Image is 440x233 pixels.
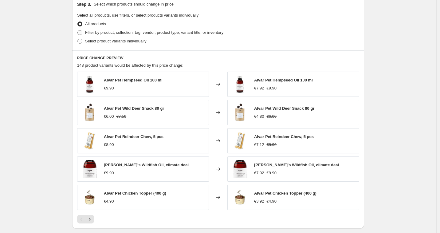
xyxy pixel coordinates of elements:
[77,63,183,68] span: 148 product variants would be affected by this price change:
[104,106,164,111] span: Alvar Pet Wild Deer Snack 80 gr
[77,13,198,18] span: Select all products, use filters, or select products variants individually
[85,22,106,26] span: All products
[104,170,114,176] div: €9.90
[77,1,91,7] h2: Step 3.
[81,75,99,93] img: hemp_oil_square_a644b1ad-a19d-4710-bb90-5b862002155f_80x.png
[254,142,264,148] div: €7.12
[77,56,359,61] h6: PRICE CHANGE PREVIEW
[231,132,249,150] img: RedDeerChew2_white_80x.png
[231,160,249,178] img: alvarpetvillikalaoljy_31ee156d-f110-4db1-9862-fb062286917e_80x.webp
[267,170,277,176] strike: €9.90
[85,39,146,43] span: Select product variants individually
[254,163,339,167] span: [PERSON_NAME]'s Wildfish Oil, climate deal
[81,103,99,122] img: wild-deer_square-1_fd3debe0-696d-4a45-8a36-acff28f10015_80x.png
[254,106,314,111] span: Alvar Pet Wild Deer Snack 80 gr
[104,191,166,195] span: Alvar Pet Chicken Topper (400 g)
[254,134,314,139] span: Alvar Pet Reindeer Chew, 5 pcs
[77,215,94,223] nav: Pagination
[104,85,114,91] div: €9.90
[104,134,163,139] span: Alvar Pet Reindeer Chew, 5 pcs
[81,160,99,178] img: alvarpetvillikalaoljy_31ee156d-f110-4db1-9862-fb062286917e_80x.webp
[104,163,189,167] span: [PERSON_NAME]'s Wildfish Oil, climate deal
[104,198,114,204] div: €4.90
[254,78,313,82] span: Alvar Pet Hempseed Oil 100 ml
[81,132,99,150] img: RedDeerChew2_white_80x.png
[85,30,223,35] span: Filter by product, collection, tag, vendor, product type, variant title, or inventory
[116,113,127,120] strike: €7.50
[254,191,316,195] span: Alvar Pet Chicken Topper (400 g)
[267,142,277,148] strike: €8.90
[254,85,264,91] div: €7.92
[104,78,163,82] span: Alvar Pet Hempseed Oil 100 ml
[231,75,249,93] img: hemp_oil_square_a644b1ad-a19d-4710-bb90-5b862002155f_80x.png
[104,113,114,120] div: €6.00
[81,188,99,207] img: Chicken_topper_kivuton_7bf3301e-0a4b-47b2-a183-a3ceacb6cdbf_80x.jpg
[231,103,249,122] img: wild-deer_square-1_fd3debe0-696d-4a45-8a36-acff28f10015_80x.png
[254,198,264,204] div: €3.92
[104,142,114,148] div: €8.90
[267,85,277,91] strike: €9.90
[267,198,277,204] strike: €4.90
[254,170,264,176] div: €7.92
[85,215,94,223] button: Next
[94,1,174,7] p: Select which products should change in price
[267,113,277,120] strike: €6.00
[254,113,264,120] div: €4.80
[231,188,249,207] img: Chicken_topper_kivuton_7bf3301e-0a4b-47b2-a183-a3ceacb6cdbf_80x.jpg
